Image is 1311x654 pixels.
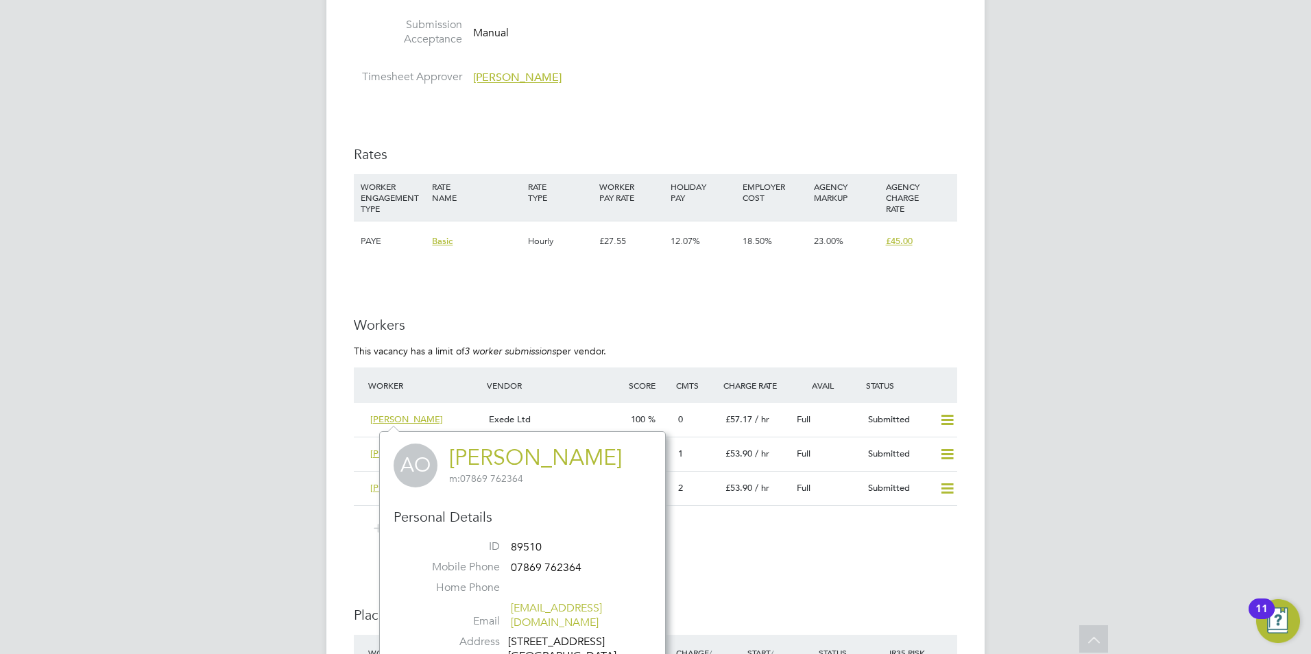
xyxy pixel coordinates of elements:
[511,540,542,554] span: 89510
[725,448,752,459] span: £53.90
[678,413,683,425] span: 0
[354,345,957,357] p: This vacancy has a limit of per vendor.
[404,635,500,649] label: Address
[525,221,596,261] div: Hourly
[511,561,581,574] span: 07869 762364
[596,174,667,210] div: WORKER PAY RATE
[404,560,500,574] label: Mobile Phone
[357,221,429,261] div: PAYE
[755,448,769,459] span: / hr
[814,235,843,247] span: 23.00%
[678,482,683,494] span: 2
[429,174,524,210] div: RATE NAME
[394,508,651,526] h3: Personal Details
[725,413,752,425] span: £57.17
[1256,599,1300,643] button: Open Resource Center, 11 new notifications
[797,482,810,494] span: Full
[743,235,772,247] span: 18.50%
[464,345,556,357] em: 3 worker submissions
[404,581,500,595] label: Home Phone
[596,221,667,261] div: £27.55
[404,540,500,554] label: ID
[678,448,683,459] span: 1
[354,316,957,334] h3: Workers
[863,477,934,500] div: Submitted
[354,70,462,84] label: Timesheet Approver
[673,373,720,398] div: Cmts
[525,174,596,210] div: RATE TYPE
[863,443,934,465] div: Submitted
[797,413,810,425] span: Full
[755,413,769,425] span: / hr
[354,145,957,163] h3: Rates
[511,601,602,629] a: [EMAIL_ADDRESS][DOMAIN_NAME]
[810,174,882,210] div: AGENCY MARKUP
[739,174,810,210] div: EMPLOYER COST
[882,174,954,221] div: AGENCY CHARGE RATE
[354,18,462,47] label: Submission Acceptance
[631,413,645,425] span: 100
[473,26,509,40] span: Manual
[797,448,810,459] span: Full
[886,235,913,247] span: £45.00
[720,373,791,398] div: Charge Rate
[364,520,459,537] button: Submit Worker
[791,373,863,398] div: Avail
[1255,609,1268,627] div: 11
[370,482,443,494] span: [PERSON_NAME]
[667,174,738,210] div: HOLIDAY PAY
[489,413,531,425] span: Exede Ltd
[354,606,957,624] h3: Placements
[432,235,453,247] span: Basic
[863,409,934,431] div: Submitted
[365,373,483,398] div: Worker
[357,174,429,221] div: WORKER ENGAGEMENT TYPE
[671,235,700,247] span: 12.07%
[473,71,562,85] span: [PERSON_NAME]
[725,482,752,494] span: £53.90
[449,472,523,485] span: 07869 762364
[370,448,443,459] span: [PERSON_NAME]
[404,614,500,629] label: Email
[755,482,769,494] span: / hr
[863,373,957,398] div: Status
[449,444,622,471] a: [PERSON_NAME]
[483,373,625,398] div: Vendor
[625,373,673,398] div: Score
[394,444,437,487] span: AO
[449,472,460,485] span: m:
[370,413,443,425] span: [PERSON_NAME]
